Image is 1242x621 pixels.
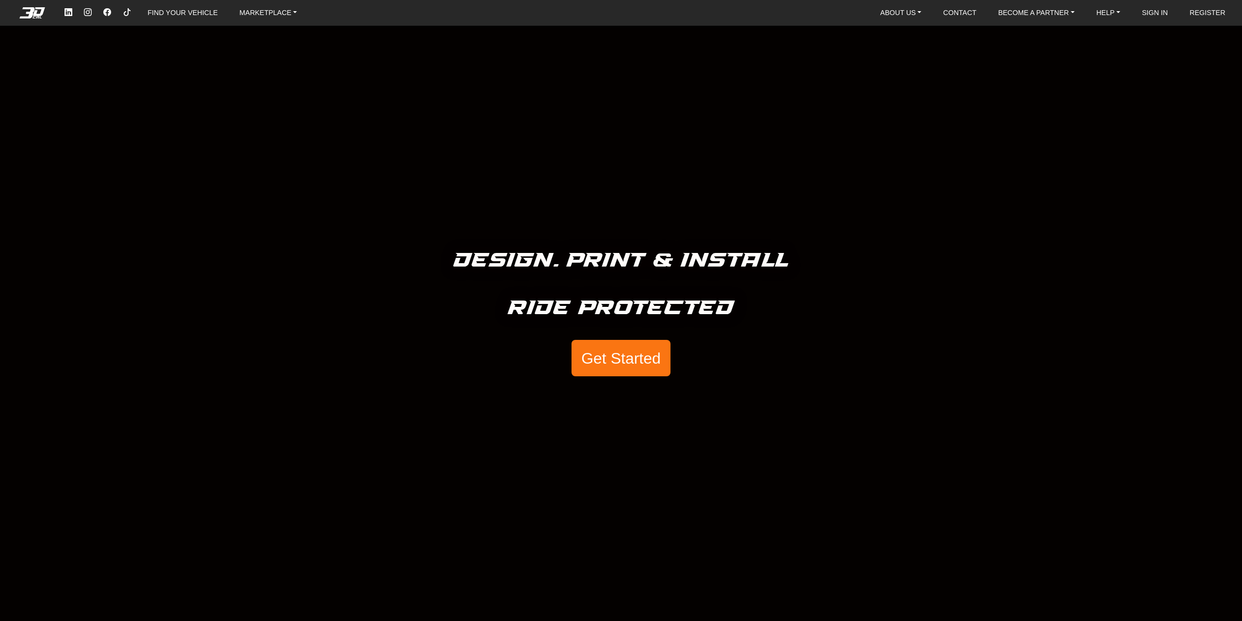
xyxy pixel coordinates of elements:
a: SIGN IN [1138,4,1172,21]
h5: Ride Protected [508,292,735,324]
a: MARKETPLACE [236,4,301,21]
a: BECOME A PARTNER [994,4,1078,21]
a: CONTACT [939,4,980,21]
a: ABOUT US [876,4,925,21]
button: Get Started [572,340,670,377]
a: REGISTER [1186,4,1229,21]
a: FIND YOUR VEHICLE [144,4,221,21]
a: HELP [1093,4,1124,21]
h5: Design. Print & Install [454,245,789,277]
